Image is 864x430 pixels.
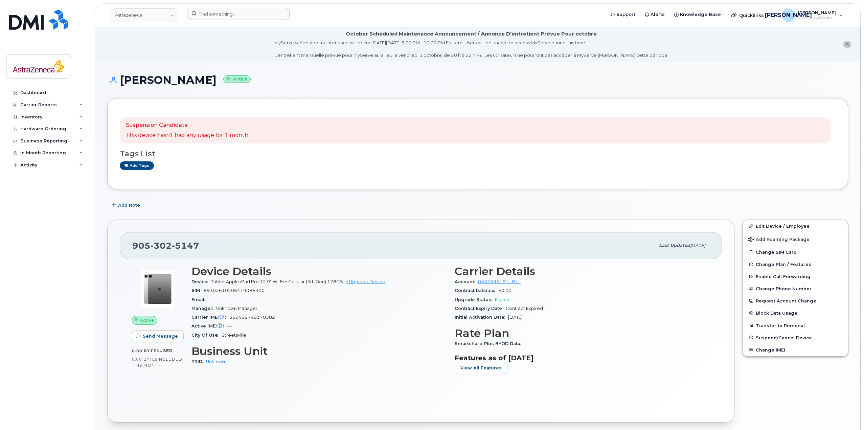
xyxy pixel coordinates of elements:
div: October Scheduled Maintenance Announcement / Annonce D'entretient Prévue Pour octobre [346,30,597,38]
span: 0.00 Bytes [132,357,158,362]
h3: Features as of [DATE] [455,354,710,362]
span: [DATE] [690,243,705,248]
span: — [208,297,212,302]
span: Eligible [495,297,511,302]
a: + Upgrade Device [346,279,385,284]
h3: Device Details [191,265,447,277]
span: Contract balance [455,288,498,293]
span: Send Message [143,333,178,339]
p: This device hasn't had any usage for 1 month [126,132,248,139]
h3: Tags List [120,150,836,158]
span: $0.00 [498,288,511,293]
span: — [227,323,232,329]
span: Enable Call Forwarding [756,274,811,279]
span: City Of Use [191,333,222,338]
a: Edit Device / Employee [743,220,848,232]
span: PRID [191,359,206,364]
span: Account [455,279,478,284]
button: Request Account Change [743,295,848,307]
span: Upgrade Status [455,297,495,302]
span: View All Features [460,365,502,371]
span: Last updated [659,243,690,248]
span: Tablet Apple iPad Pro 12.9" Wi-Fi + Cellular (5th Gen) 128GB [211,279,343,284]
img: image20231002-3703462-1oiag88.jpeg [137,269,178,309]
span: Contract Expired [506,306,543,311]
h1: [PERSON_NAME] [107,74,848,86]
p: Suspension Candidate [126,121,248,129]
span: 0.00 Bytes [132,348,159,353]
span: Suspend/Cancel Device [756,335,812,340]
span: Initial Activation Date [455,315,508,320]
span: Smartshare Plus BYOD Data [455,341,524,346]
span: 302 [151,241,172,251]
button: Add Note [107,199,146,211]
span: 89302610206419086300 [204,288,265,293]
button: Add Roaming Package [743,232,848,246]
span: Email [191,297,208,302]
button: Change Plan / Features [743,258,848,270]
span: 359418749370582 [229,315,275,320]
span: [DATE] [508,315,523,320]
span: Manager [191,306,216,311]
button: Change SIM Card [743,246,848,258]
button: View All Features [455,362,507,374]
span: 5147 [172,241,199,251]
button: Block Data Usage [743,307,848,319]
span: Contract Expiry Date [455,306,506,311]
span: Device [191,279,211,284]
button: Transfer to Personal [743,319,848,332]
h3: Rate Plan [455,327,710,339]
span: 905 [132,241,199,251]
span: Unknown Manager [216,306,257,311]
button: Send Message [132,330,184,342]
span: Streetsville [222,333,246,338]
span: Carrier IMEI [191,315,229,320]
button: Enable Call Forwarding [743,270,848,282]
h3: Business Unit [191,345,447,357]
button: Suspend/Cancel Device [743,332,848,344]
a: Unknown [206,359,227,364]
button: Change Phone Number [743,282,848,295]
small: Active [223,75,251,83]
a: 0532595161 - Bell [478,279,521,284]
span: Add Note [118,202,140,208]
div: MyServe scheduled maintenance will occur [DATE][DATE] 8:00 PM - 10:00 PM Eastern. Users will be u... [274,40,668,59]
a: Add tags [120,161,154,170]
span: Add Roaming Package [748,237,810,243]
span: Active [140,317,154,323]
span: used [159,348,173,353]
button: Change IMEI [743,344,848,356]
h3: Carrier Details [455,265,710,277]
button: close notification [843,41,851,48]
span: SIM [191,288,204,293]
span: Change Plan / Features [756,262,811,267]
span: Active IMEI [191,323,227,329]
